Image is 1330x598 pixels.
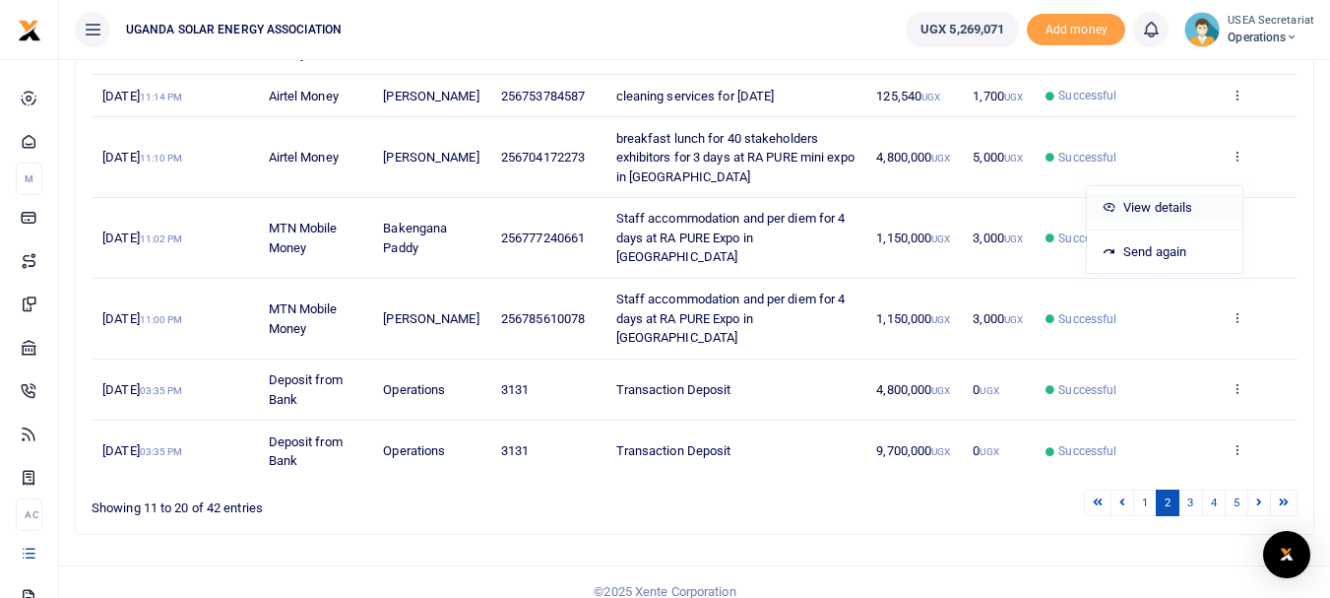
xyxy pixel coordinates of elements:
a: UGX 5,269,071 [906,12,1019,47]
span: [DATE] [102,150,182,165]
span: Successful [1058,310,1116,328]
a: Add money [1027,21,1125,35]
div: Open Intercom Messenger [1263,531,1310,578]
span: Deposit from Bank [269,372,343,407]
span: [PERSON_NAME] [383,150,478,165]
span: 1,700 [973,89,1023,103]
li: Wallet ballance [898,12,1027,47]
small: UGX [980,385,998,396]
a: 2 [1156,490,1179,516]
span: Staff accommodation and per diem for 4 days at RA PURE Expo in [GEOGRAPHIC_DATA] [616,211,846,264]
a: Send again [1087,238,1242,266]
span: Successful [1058,230,1116,247]
span: MTN Mobile Money [269,301,338,336]
span: [DATE] [102,443,182,458]
span: Successful [1058,381,1116,399]
small: 03:35 PM [140,385,183,396]
small: USEA Secretariat [1228,13,1314,30]
span: 125,540 [876,89,940,103]
small: UGX [931,314,950,325]
span: Staff accommodation and per diem for 4 days at RA PURE Expo in [GEOGRAPHIC_DATA] [616,292,846,345]
span: 1,150,000 [876,231,950,245]
span: 256704172273 [501,150,585,165]
a: profile-user USEA Secretariat Operations [1184,12,1314,47]
span: Successful [1058,87,1116,104]
small: UGX [931,385,950,396]
a: 5 [1225,490,1248,516]
span: 0 [973,382,998,397]
small: 11:10 PM [140,153,183,164]
span: Add money [1027,14,1125,46]
small: UGX [931,446,950,457]
span: 4,800,000 [876,150,950,165]
span: 0 [973,443,998,458]
small: 11:00 PM [140,314,183,325]
span: 1,150,000 [876,311,950,326]
span: Bakengana Paddy [383,221,447,255]
span: UGX 5,269,071 [920,20,1004,39]
a: 1 [1133,490,1157,516]
small: UGX [1004,233,1023,244]
small: UGX [1004,153,1023,164]
span: 3,000 [973,311,1023,326]
span: MTN Mobile Money [269,27,338,61]
a: View details [1087,194,1242,222]
span: Transaction Deposit [616,443,731,458]
a: 4 [1202,490,1226,516]
span: 9,700,000 [876,443,950,458]
small: UGX [1004,314,1023,325]
small: 11:14 PM [140,92,183,102]
small: UGX [1004,92,1023,102]
span: [DATE] [102,89,182,103]
img: logo-small [18,19,41,42]
span: 4,800,000 [876,382,950,397]
span: [DATE] [102,311,182,326]
small: 11:02 PM [140,233,183,244]
div: Showing 11 to 20 of 42 entries [92,488,586,518]
span: Airtel Money [269,89,339,103]
span: [DATE] [102,231,182,245]
span: [DATE] [102,382,182,397]
a: logo-small logo-large logo-large [18,22,41,36]
small: UGX [921,92,940,102]
small: UGX [931,153,950,164]
span: 3131 [501,382,529,397]
span: 256753784587 [501,89,585,103]
span: Transaction Deposit [616,382,731,397]
span: Operations [383,443,445,458]
span: 256785610078 [501,311,585,326]
li: Ac [16,498,42,531]
small: 03:35 PM [140,446,183,457]
span: Operations [383,382,445,397]
span: Successful [1058,149,1116,166]
li: M [16,163,42,195]
small: UGX [980,446,998,457]
span: Deposit from Bank [269,434,343,469]
small: UGX [931,233,950,244]
span: 3131 [501,443,529,458]
span: Successful [1058,442,1116,460]
span: 256777240661 [501,231,585,245]
span: [PERSON_NAME] [383,311,478,326]
span: Airtel Money [269,150,339,165]
span: 5,000 [973,150,1023,165]
span: breakfast lunch for 40 stakeholders exhibitors for 3 days at RA PURE mini expo in [GEOGRAPHIC_DATA] [616,131,855,184]
span: Operations [1228,29,1314,46]
span: 3,000 [973,231,1023,245]
a: 3 [1178,490,1202,516]
span: [PERSON_NAME] [383,89,478,103]
li: Toup your wallet [1027,14,1125,46]
span: cleaning services for [DATE] [616,89,775,103]
span: MTN Mobile Money [269,221,338,255]
span: UGANDA SOLAR ENERGY ASSOCIATION [118,21,349,38]
img: profile-user [1184,12,1220,47]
